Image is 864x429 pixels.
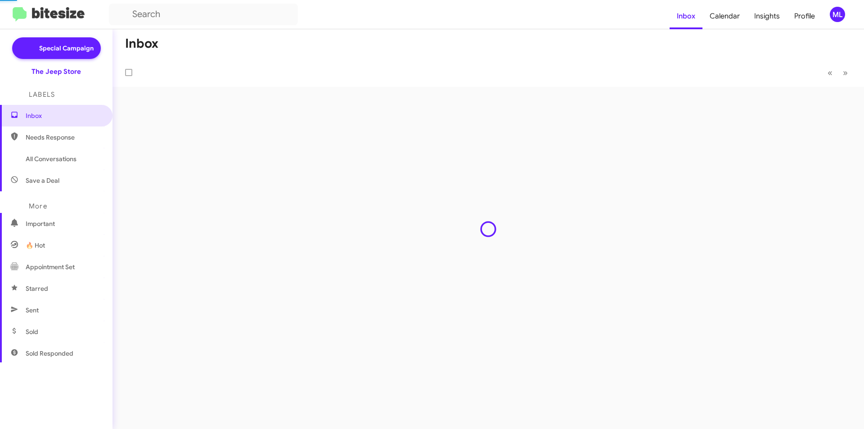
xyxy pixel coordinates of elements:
nav: Page navigation example [823,63,853,82]
a: Profile [787,3,822,29]
span: Appointment Set [26,262,75,271]
button: Next [837,63,853,82]
a: Insights [747,3,787,29]
button: Previous [822,63,838,82]
span: « [828,67,832,78]
a: Calendar [702,3,747,29]
span: Important [26,219,102,228]
span: Special Campaign [39,44,94,53]
span: Sold [26,327,38,336]
span: Starred [26,284,48,293]
span: Inbox [26,111,102,120]
span: Needs Response [26,133,102,142]
span: More [29,202,47,210]
span: All Conversations [26,154,76,163]
div: ML [830,7,845,22]
input: Search [109,4,298,25]
span: Labels [29,90,55,99]
span: Sent [26,306,39,315]
h1: Inbox [125,36,158,51]
div: The Jeep Store [31,67,81,76]
span: Save a Deal [26,176,59,185]
span: Sold Responded [26,349,73,358]
a: Special Campaign [12,37,101,59]
span: 🔥 Hot [26,241,45,250]
button: ML [822,7,854,22]
a: Inbox [670,3,702,29]
span: » [843,67,848,78]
